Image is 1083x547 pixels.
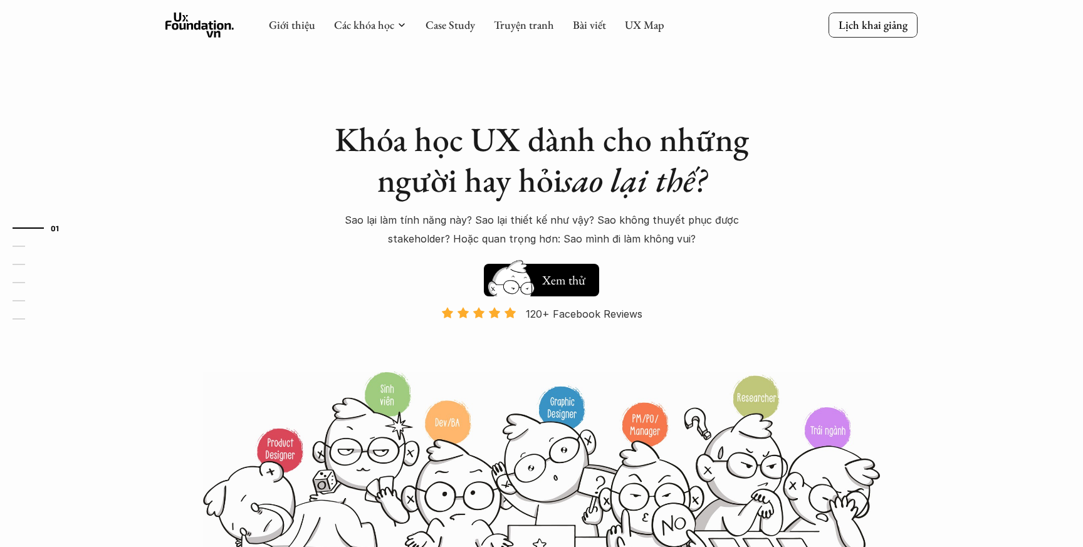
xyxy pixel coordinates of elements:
[13,221,72,236] a: 01
[322,119,761,201] h1: Khóa học UX dành cho những người hay hỏi
[573,18,606,32] a: Bài viết
[269,18,315,32] a: Giới thiệu
[526,305,642,323] p: 120+ Facebook Reviews
[334,18,394,32] a: Các khóa học
[829,13,918,37] a: Lịch khai giảng
[430,306,653,370] a: 120+ Facebook Reviews
[494,18,554,32] a: Truyện tranh
[839,18,908,32] p: Lịch khai giảng
[562,158,706,202] em: sao lại thế?
[484,258,599,296] a: Xem thử
[625,18,664,32] a: UX Map
[540,271,587,289] h5: Xem thử
[322,211,761,249] p: Sao lại làm tính năng này? Sao lại thiết kế như vậy? Sao không thuyết phục được stakeholder? Hoặc...
[51,224,60,232] strong: 01
[426,18,475,32] a: Case Study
